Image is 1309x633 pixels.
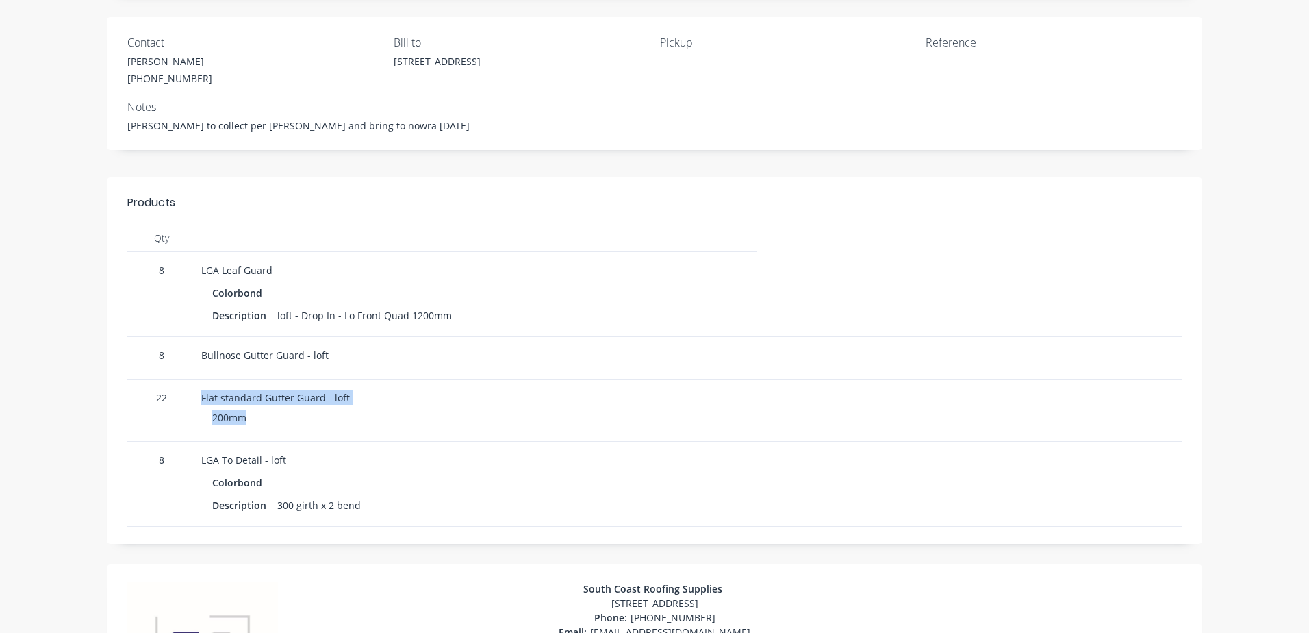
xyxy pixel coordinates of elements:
div: 8 [127,337,196,380]
div: [PERSON_NAME] to collect per [PERSON_NAME] and bring to nowra [DATE] [127,119,1182,133]
span: Phone: [594,611,631,624]
div: 300 girth x 2 bend [277,495,361,515]
div: Bill to [394,34,551,51]
div: South Coast Roofing Supplies [278,582,1031,596]
div: Bullnose Gutter Guard - loft [201,348,752,362]
div: [STREET_ADDRESS] [394,54,551,69]
div: [PHONE_NUMBER] [127,71,285,86]
div: 22 [127,380,196,442]
div: Contact [127,34,285,51]
div: Flat standard Gutter Guard - loft [201,390,752,405]
div: Colorbond [212,283,273,303]
div: Description [212,495,277,515]
div: loft - Drop In - Lo Front Quad 1200mm [277,306,452,325]
div: Colorbond [212,473,273,493]
div: [STREET_ADDRESS] [278,596,1031,610]
div: Description [212,306,277,325]
div: 8 [127,252,196,337]
div: [PERSON_NAME] [127,54,285,69]
div: 8 [127,442,196,527]
div: LGA To Detail - loft [201,453,752,467]
div: Reference [926,34,1083,51]
div: [PHONE_NUMBER] [278,610,1031,625]
div: 200mm [212,410,741,425]
div: LGA Leaf Guard [201,263,752,277]
div: Products [127,195,1182,225]
div: Qty [127,225,196,252]
div: Pickup [660,34,817,51]
div: Notes [127,99,1182,115]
